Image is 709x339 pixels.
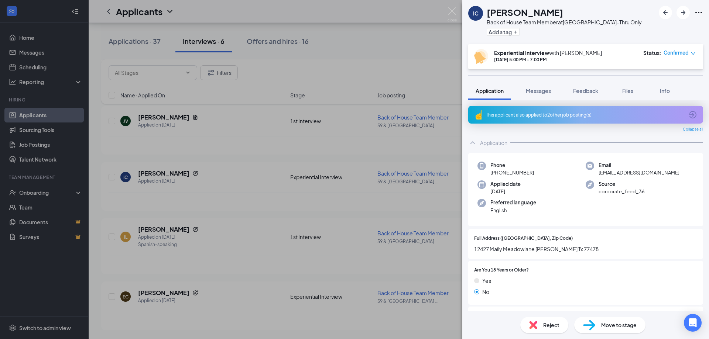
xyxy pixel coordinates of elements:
[661,8,670,17] svg: ArrowLeftNew
[677,6,690,19] button: ArrowRight
[474,235,573,242] span: Full Address ([GEOGRAPHIC_DATA], Zip Code)
[679,8,688,17] svg: ArrowRight
[526,87,551,94] span: Messages
[482,288,489,296] span: No
[468,138,477,147] svg: ChevronUp
[688,110,697,119] svg: ArrowCircle
[487,6,563,18] h1: [PERSON_NAME]
[490,180,521,188] span: Applied date
[490,162,534,169] span: Phone
[474,245,697,253] span: 12427 Maily Meadowlane [PERSON_NAME] Tx 77478
[660,87,670,94] span: Info
[490,207,536,214] span: English
[684,314,702,332] div: Open Intercom Messenger
[487,28,520,36] button: PlusAdd a tag
[486,112,684,118] div: This applicant also applied to 2 other job posting(s)
[490,188,521,195] span: [DATE]
[599,162,679,169] span: Email
[664,49,689,56] span: Confirmed
[643,49,661,56] div: Status :
[494,49,602,56] div: with [PERSON_NAME]
[487,18,642,26] div: Back of House Team Member at [GEOGRAPHIC_DATA]-Thru Only
[599,188,645,195] span: corporate_feed_36
[494,56,602,63] div: [DATE] 5:00 PM - 7:00 PM
[622,87,633,94] span: Files
[476,87,504,94] span: Application
[601,321,637,329] span: Move to stage
[490,169,534,176] span: [PHONE_NUMBER]
[543,321,559,329] span: Reject
[494,49,549,56] b: Experiential Interview
[659,6,672,19] button: ArrowLeftNew
[482,277,491,285] span: Yes
[474,267,529,274] span: Are You 18 Years or Older?
[599,169,679,176] span: [EMAIL_ADDRESS][DOMAIN_NAME]
[473,10,479,17] div: IC
[599,180,645,188] span: Source
[691,51,696,56] span: down
[480,139,507,146] div: Application
[683,127,703,132] span: Collapse all
[573,87,598,94] span: Feedback
[513,30,518,34] svg: Plus
[490,199,536,206] span: Preferred language
[694,8,703,17] svg: Ellipses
